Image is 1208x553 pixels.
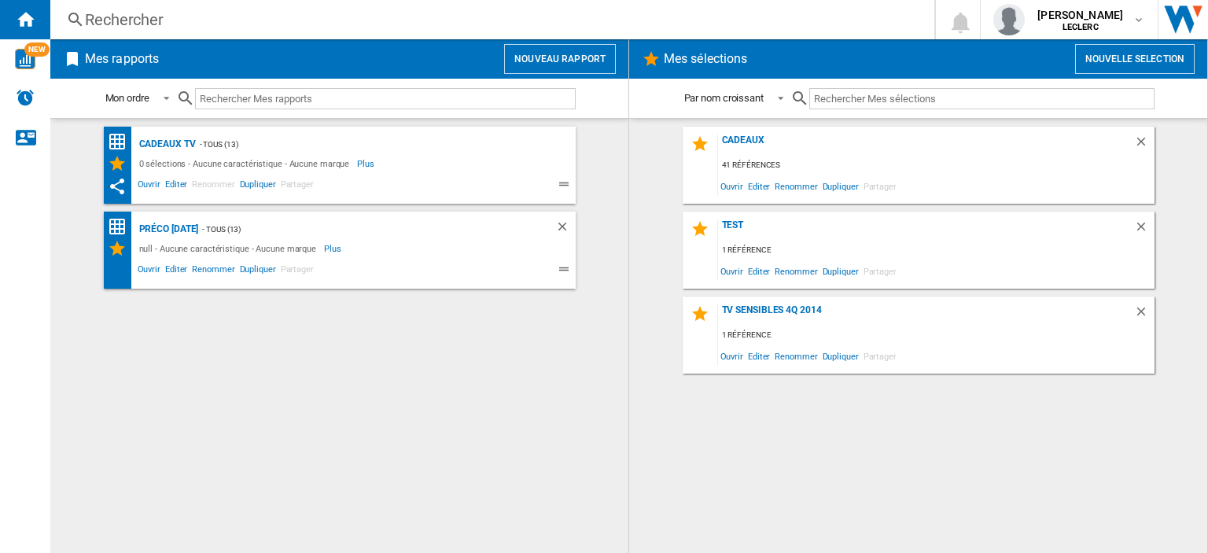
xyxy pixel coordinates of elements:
[195,88,576,109] input: Rechercher Mes rapports
[238,177,278,196] span: Dupliquer
[108,132,135,152] div: Matrice des prix
[135,177,163,196] span: Ouvrir
[108,154,135,173] div: Mes Sélections
[718,260,746,282] span: Ouvrir
[24,42,50,57] span: NEW
[861,345,899,367] span: Partager
[746,345,772,367] span: Editer
[504,44,616,74] button: Nouveau rapport
[135,262,163,281] span: Ouvrir
[278,262,316,281] span: Partager
[190,177,237,196] span: Renommer
[718,219,1134,241] div: test
[684,92,764,104] div: Par nom croissant
[278,177,316,196] span: Partager
[718,175,746,197] span: Ouvrir
[718,135,1134,156] div: Cadeaux
[105,92,149,104] div: Mon ordre
[820,260,861,282] span: Dupliquer
[82,44,162,74] h2: Mes rapports
[108,177,127,196] ng-md-icon: Ce rapport a été partagé avec vous
[718,345,746,367] span: Ouvrir
[196,135,544,154] div: - TOUS (13)
[1063,22,1099,32] b: LECLERC
[555,219,576,239] div: Supprimer
[1075,44,1195,74] button: Nouvelle selection
[1134,304,1155,326] div: Supprimer
[15,49,35,69] img: wise-card.svg
[85,9,893,31] div: Rechercher
[820,345,861,367] span: Dupliquer
[190,262,237,281] span: Renommer
[135,219,199,239] div: Préco [DATE]
[861,260,899,282] span: Partager
[198,219,523,239] div: - TOUS (13)
[718,326,1155,345] div: 1 référence
[746,175,772,197] span: Editer
[772,175,819,197] span: Renommer
[993,4,1025,35] img: profile.jpg
[809,88,1155,109] input: Rechercher Mes sélections
[746,260,772,282] span: Editer
[820,175,861,197] span: Dupliquer
[861,175,899,197] span: Partager
[135,239,325,258] div: null - Aucune caractéristique - Aucune marque
[163,177,190,196] span: Editer
[163,262,190,281] span: Editer
[16,88,35,107] img: alerts-logo.svg
[135,135,196,154] div: Cadeaux TV
[108,217,135,237] div: Matrice des prix
[772,260,819,282] span: Renommer
[1134,219,1155,241] div: Supprimer
[357,154,377,173] span: Plus
[238,262,278,281] span: Dupliquer
[1134,135,1155,156] div: Supprimer
[1037,7,1123,23] span: [PERSON_NAME]
[135,154,358,173] div: 0 sélections - Aucune caractéristique - Aucune marque
[661,44,750,74] h2: Mes sélections
[324,239,344,258] span: Plus
[718,156,1155,175] div: 41 références
[718,241,1155,260] div: 1 référence
[108,239,135,258] div: Mes Sélections
[718,304,1134,326] div: TV Sensibles 4Q 2014
[772,345,819,367] span: Renommer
